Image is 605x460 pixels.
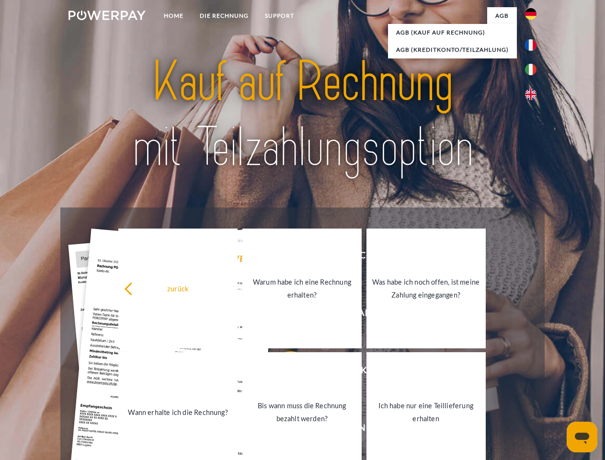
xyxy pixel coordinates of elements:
img: fr [525,39,537,51]
div: Warum habe ich eine Rechnung erhalten? [248,276,356,301]
div: Bis wann muss die Rechnung bezahlt werden? [248,399,356,425]
a: AGB (Kreditkonto/Teilzahlung) [388,41,517,58]
iframe: Schaltfläche zum Öffnen des Messaging-Fensters [567,422,597,452]
img: title-powerpay_de.svg [91,46,514,184]
a: Home [156,7,192,24]
div: Ich habe nur eine Teillieferung erhalten [372,399,480,425]
img: en [525,89,537,100]
img: de [525,8,537,20]
a: SUPPORT [257,7,302,24]
a: Was habe ich noch offen, ist meine Zahlung eingegangen? [366,229,486,348]
a: agb [487,7,517,24]
a: DIE RECHNUNG [192,7,257,24]
div: Was habe ich noch offen, ist meine Zahlung eingegangen? [372,276,480,301]
img: it [525,64,537,75]
img: logo-powerpay-white.svg [68,11,146,20]
div: zurück [124,282,232,295]
div: Wann erhalte ich die Rechnung? [124,405,232,418]
a: AGB (Kauf auf Rechnung) [388,24,517,41]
